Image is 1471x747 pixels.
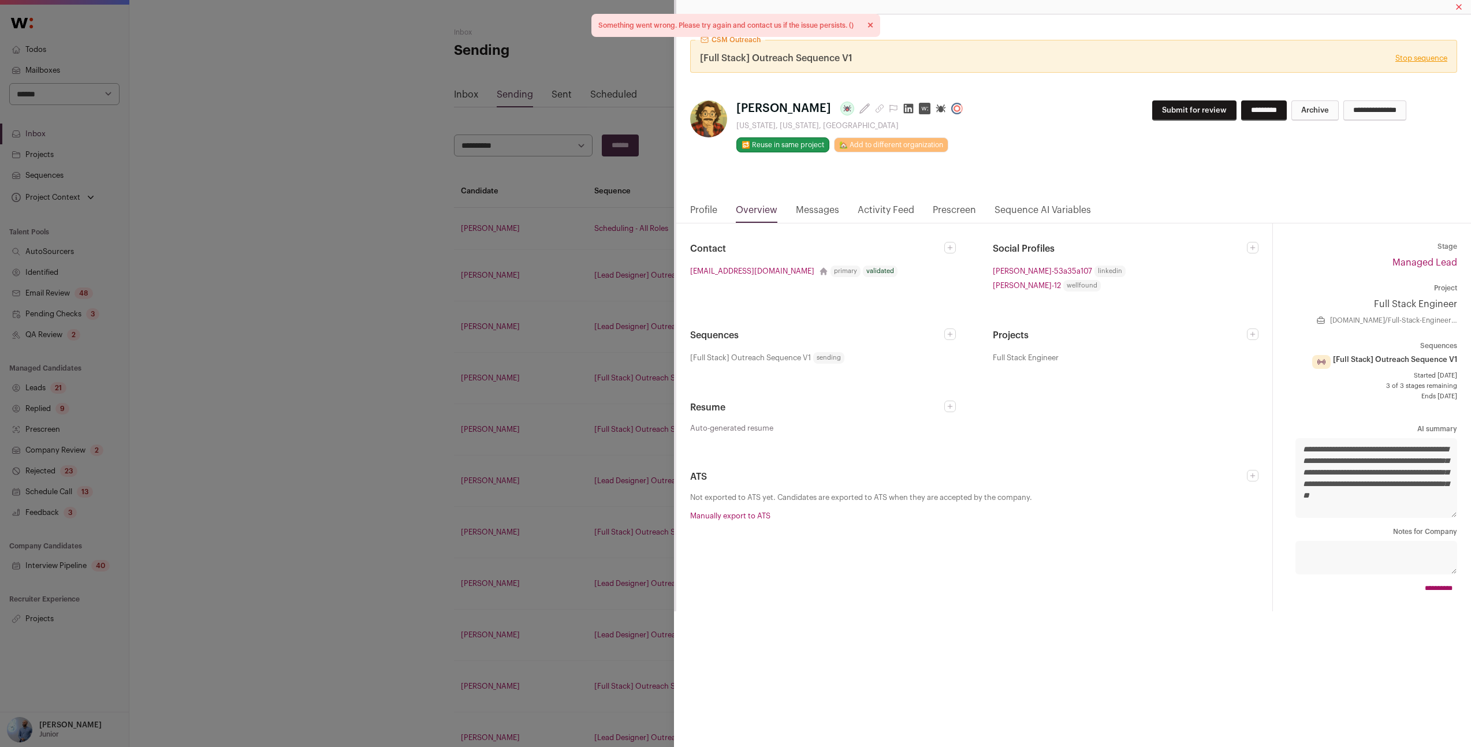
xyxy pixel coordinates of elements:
p: Not exported to ATS yet. Candidates are exported to ATS when they are accepted by the company. [690,493,1258,502]
a: [EMAIL_ADDRESS][DOMAIN_NAME] [690,265,814,277]
a: Messages [796,203,839,223]
button: Archive [1291,100,1339,121]
dt: AI summary [1287,424,1457,434]
dt: Project [1287,283,1457,293]
span: CSM Outreach [712,35,761,44]
span: [Full Stack] Outreach Sequence V1 [690,352,811,364]
span: sending [813,352,844,364]
span: [Full Stack] Outreach Sequence V1 [1333,355,1457,364]
button: Submit for review [1152,100,1237,121]
div: Something went wrong. Please try again and contact us if the issue persists. () [591,14,880,37]
a: Overview [736,203,777,223]
span: wellfound [1063,280,1101,292]
a: Sequence AI Variables [995,203,1091,223]
a: Full Stack Engineer [1287,297,1457,311]
span: linkedin [1094,266,1126,277]
span: 3 of 3 stages remaining [1287,382,1457,391]
a: [PERSON_NAME]-53a35a107 [993,265,1092,277]
span: [Full Stack] Outreach Sequence V1 [700,51,852,65]
dt: Stage [1287,242,1457,251]
button: 🔂 Reuse in same project [736,137,829,152]
a: [PERSON_NAME]-12 [993,279,1061,292]
h2: Sequences [690,328,944,342]
a: 🏡 Add to different organization [834,137,948,152]
img: 7f936ac5109e8c96185980efad176e39bd09c238a3746e312d99eb84b8ad7bcf.jpg [690,100,727,137]
a: Stop sequence [1395,54,1447,63]
a: Managed Lead [1392,258,1457,267]
span: Ends [DATE] [1287,392,1457,401]
div: primary [831,266,861,277]
h2: Contact [690,242,944,256]
a: Prescreen [933,203,976,223]
h2: Projects [993,328,1247,342]
button: × [867,17,873,33]
span: [PERSON_NAME] [736,100,831,117]
span: Full Stack Engineer [993,352,1059,364]
h2: Social Profiles [993,242,1247,256]
dt: Notes for Company [1287,527,1457,536]
a: Auto-generated resume [690,424,956,433]
h2: Resume [690,401,944,414]
div: validated [863,266,898,277]
h2: ATS [690,470,1247,484]
div: [US_STATE], [US_STATE], [GEOGRAPHIC_DATA] [736,121,967,130]
a: Manually export to ATS [690,512,770,520]
a: Activity Feed [858,203,914,223]
a: [DOMAIN_NAME]/Full-Stack-Engineer-Decimator-of-Drudgery-43af1048013e428f9e8933265b5e600f [1330,316,1457,325]
span: Started [DATE] [1287,371,1457,380]
dt: Sequences [1287,341,1457,350]
a: Profile [690,203,717,223]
